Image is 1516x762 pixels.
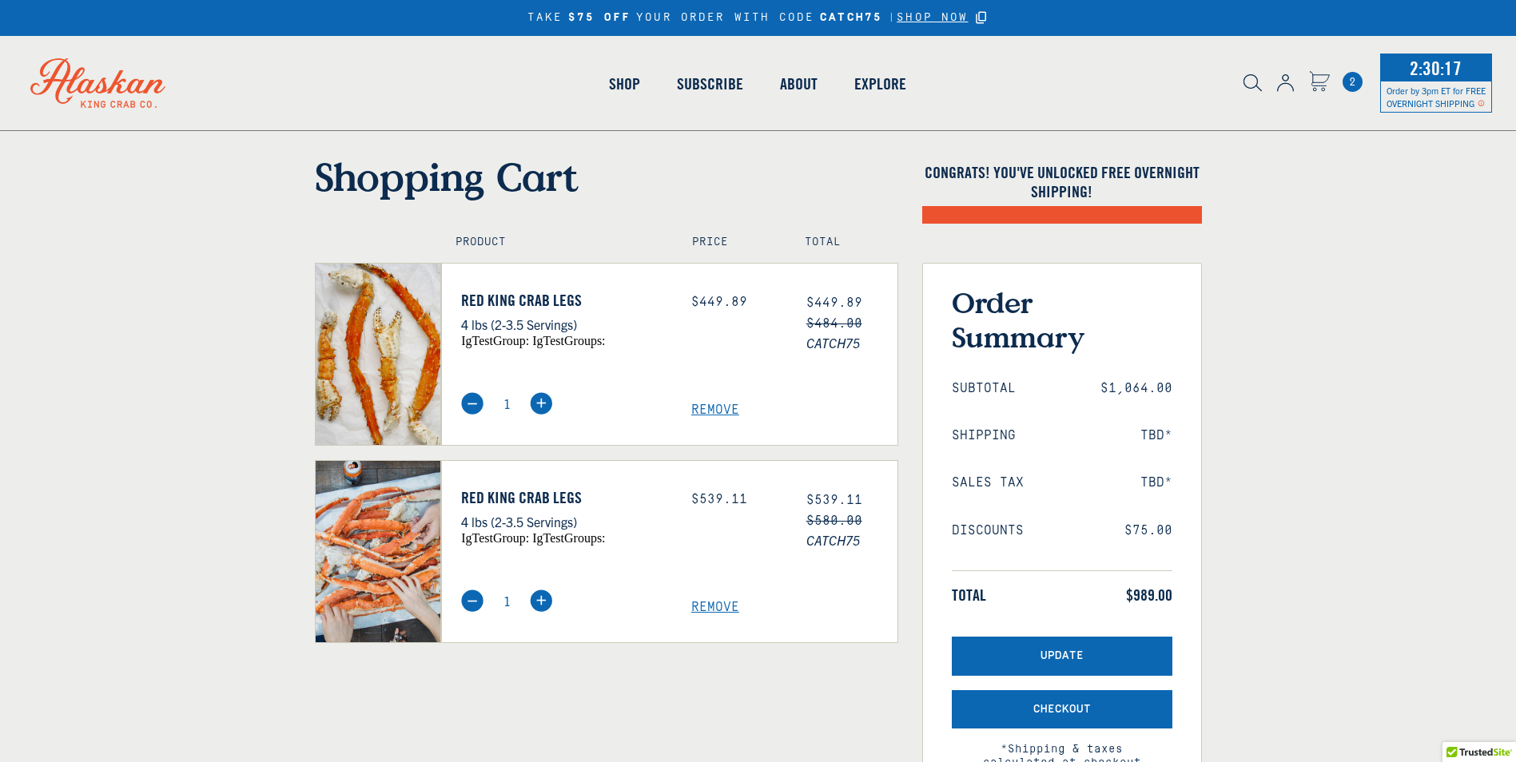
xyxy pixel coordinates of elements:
span: Checkout [1033,703,1091,716]
a: Cart [1343,72,1363,92]
span: $539.11 [806,493,862,507]
h4: Price [692,236,770,249]
a: Shop [591,38,659,129]
span: igTestGroup: [461,531,529,545]
a: Cart [1309,71,1330,94]
p: 4 lbs (2-3.5 Servings) [461,314,667,335]
span: $989.00 [1126,585,1172,605]
span: $449.89 [806,296,862,310]
img: plus [530,392,552,415]
img: account [1277,74,1294,92]
a: Explore [836,38,925,129]
h4: Congrats! You've unlocked FREE OVERNIGHT SHIPPING! [922,163,1202,201]
a: Remove [691,600,897,615]
span: igTestGroups: [532,334,605,347]
span: Discounts [952,523,1024,538]
img: search [1243,74,1262,92]
span: CATCH75 [806,530,897,550]
span: Subtotal [952,381,1016,396]
span: 2 [1343,72,1363,92]
a: SHOP NOW [897,11,968,25]
span: Shipping [952,428,1016,443]
span: SHOP NOW [897,11,968,24]
button: Update [952,637,1172,676]
span: igTestGroups: [532,531,605,545]
div: TAKE YOUR ORDER WITH CODE | [527,9,989,27]
img: Red King Crab Legs - 4 lbs (2-3.5 Servings) [316,461,441,642]
h3: Order Summary [952,285,1172,354]
span: igTestGroup: [461,334,529,347]
img: minus [461,392,483,415]
div: $539.11 [691,492,782,507]
h4: Product [456,236,658,249]
span: 2:30:17 [1406,52,1466,84]
span: Total [952,585,986,605]
span: $1,064.00 [1100,381,1172,396]
a: Red King Crab Legs [461,488,667,507]
a: Remove [691,403,897,418]
div: $449.89 [691,295,782,310]
span: $75.00 [1124,523,1172,538]
h1: Shopping Cart [315,153,898,200]
a: About [762,38,836,129]
strong: $75 OFF [568,11,631,25]
strong: CATCH75 [820,11,882,25]
img: Alaskan King Crab Co. logo [8,36,188,130]
img: Red King Crab Legs - 4 lbs (2-3.5 Servings) [316,264,441,445]
span: CATCH75 [806,332,897,353]
s: $484.00 [806,316,862,331]
a: Subscribe [659,38,762,129]
span: Sales Tax [952,475,1024,490]
p: 4 lbs (2-3.5 Servings) [461,511,667,532]
img: minus [461,589,483,612]
span: Update [1041,649,1084,663]
img: plus [530,589,552,612]
a: Red King Crab Legs [461,291,667,310]
span: Order by 3pm ET for FREE OVERNIGHT SHIPPING [1387,85,1486,109]
s: $580.00 [806,514,862,528]
button: Checkout [952,690,1172,729]
h4: Total [805,236,883,249]
span: Shipping Notice Icon [1478,97,1485,109]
